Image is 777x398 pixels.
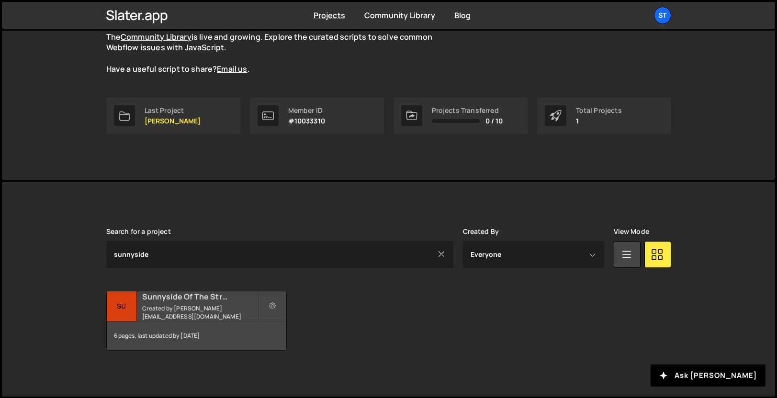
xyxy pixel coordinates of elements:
a: Last Project [PERSON_NAME] [106,98,240,134]
label: View Mode [614,228,649,235]
span: 0 / 10 [485,117,503,125]
a: Email us [217,64,247,74]
label: Search for a project [106,228,171,235]
p: #10033310 [288,117,325,125]
a: Projects [314,10,345,21]
a: Su Sunnyside Of The Street Pediatric Dentistry Created by [PERSON_NAME][EMAIL_ADDRESS][DOMAIN_NAM... [106,291,287,351]
div: Member ID [288,107,325,114]
button: Ask [PERSON_NAME] [651,365,766,387]
p: 1 [576,117,622,125]
a: Community Library [121,32,191,42]
div: 6 pages, last updated by [DATE] [107,321,286,350]
label: Created By [463,228,499,235]
a: Community Library [364,10,435,21]
p: The is live and growing. Explore the curated scripts to solve common Webflow issues with JavaScri... [106,32,451,75]
div: Su [107,291,137,321]
p: [PERSON_NAME] [145,117,201,125]
input: Type your project... [106,241,453,268]
div: Last Project [145,107,201,114]
h2: Sunnyside Of The Street Pediatric Dentistry [142,291,258,302]
a: St [654,7,671,24]
div: Projects Transferred [432,107,503,114]
a: Blog [454,10,471,21]
div: Total Projects [576,107,622,114]
small: Created by [PERSON_NAME][EMAIL_ADDRESS][DOMAIN_NAME] [142,304,258,321]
